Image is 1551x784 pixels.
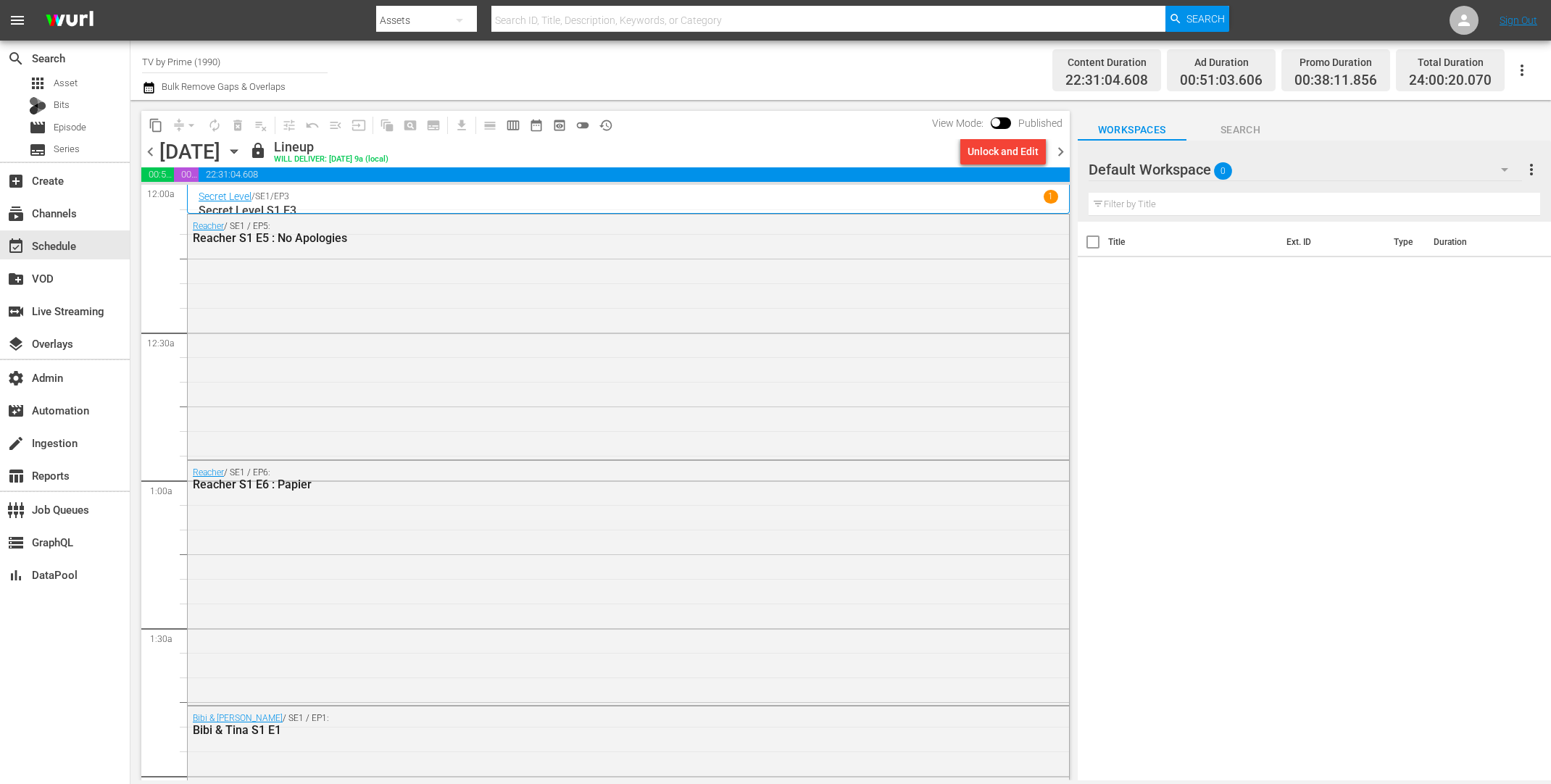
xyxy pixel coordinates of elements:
span: Create Series Block [422,114,445,137]
div: Bibi & Tina S1 E1 [193,723,984,737]
th: Title [1108,222,1278,262]
span: more_vert [1523,161,1540,178]
span: Week Calendar View [502,114,525,137]
span: Revert to Primary Episode [301,114,324,137]
div: Bits [29,97,46,114]
span: 00:38:11.856 [174,167,199,182]
span: 00:38:11.856 [1294,72,1377,89]
div: Promo Duration [1294,52,1377,72]
img: ans4CAIJ8jUAAAAAAAAAAAAAAAAAAAAAAAAgQb4GAAAAAAAAAAAAAAAAAAAAAAAAJMjXAAAAAAAAAAAAAAAAAAAAAAAAgAT5G... [35,4,104,38]
div: / SE1 / EP5: [193,221,984,245]
span: Refresh All Search Blocks [370,111,399,139]
span: 22:31:04.608 [1065,72,1148,89]
span: calendar_view_week_outlined [506,118,520,133]
a: Bibi & [PERSON_NAME] [193,713,283,723]
p: Secret Level S1 E3 [199,204,1058,217]
span: Copy Lineup [144,114,167,137]
span: Episode [29,119,46,136]
div: / SE1 / EP1: [193,713,984,737]
span: Update Metadata from Key Asset [347,114,370,137]
p: SE1 / [255,191,274,201]
div: / SE1 / EP6: [193,467,984,491]
span: content_copy [149,118,163,133]
span: Select an event to delete [226,114,249,137]
span: Ingestion [7,435,25,452]
button: more_vert [1523,152,1540,187]
th: Ext. ID [1278,222,1384,262]
span: Loop Content [203,114,226,137]
a: Secret Level [199,191,251,202]
span: Toggle to switch from Published to Draft view. [991,117,1001,128]
div: Lineup [274,139,388,155]
div: Reacher S1 E6 : Papier [193,478,984,491]
span: GraphQL [7,534,25,551]
span: Admin [7,370,25,387]
span: Remove Gaps & Overlaps [167,114,203,137]
div: Default Workspace [1089,149,1522,190]
span: Bulk Remove Gaps & Overlaps [159,81,286,92]
th: Duration [1425,222,1512,262]
a: Reacher [193,221,224,231]
div: Content Duration [1065,52,1148,72]
span: toggle_off [575,118,590,133]
button: Unlock and Edit [960,138,1046,164]
span: View Backup [548,114,571,137]
span: VOD [7,270,25,288]
span: Series [54,142,80,157]
span: chevron_right [1052,143,1070,161]
span: Clear Lineup [249,114,273,137]
span: Customize Events [273,111,301,139]
span: Download as CSV [445,111,473,139]
span: Search [1186,121,1295,139]
span: menu [9,12,26,29]
span: Live Streaming [7,303,25,320]
span: Overlays [7,335,25,353]
span: history_outlined [599,118,613,133]
span: Published [1011,117,1070,129]
span: Create Search Block [399,114,422,137]
span: Reports [7,467,25,485]
span: View History [594,114,618,137]
span: preview_outlined [552,118,567,133]
span: Automation [7,402,25,420]
span: DataPool [7,567,25,584]
span: 24:00:20.070 [1409,72,1492,89]
span: Episode [54,120,86,135]
span: Asset [29,75,46,92]
a: Sign Out [1500,14,1537,26]
span: Fill episodes with ad slates [324,114,347,137]
span: View Mode: [925,117,991,129]
span: Search [7,50,25,67]
span: 0 [1214,156,1232,186]
p: EP3 [274,191,289,201]
span: Series [29,141,46,159]
p: 1 [1048,191,1053,201]
button: Search [1165,6,1229,32]
span: 00:51:03.606 [141,167,174,182]
span: Asset [54,76,78,91]
span: 24 hours Lineup View is OFF [571,114,594,137]
div: Reacher S1 E5 : No Apologies [193,231,984,245]
span: Job Queues [7,501,25,519]
span: chevron_left [141,143,159,161]
span: 00:51:03.606 [1180,72,1263,89]
span: Search [1186,6,1225,32]
div: [DATE] [159,140,220,164]
th: Type [1385,222,1425,262]
p: / [251,191,255,201]
span: Create [7,172,25,190]
a: Reacher [193,467,224,478]
span: Month Calendar View [525,114,548,137]
div: Total Duration [1409,52,1492,72]
div: Ad Duration [1180,52,1263,72]
span: date_range_outlined [529,118,544,133]
div: WILL DELIVER: [DATE] 9a (local) [274,155,388,164]
span: Schedule [7,238,25,255]
span: Bits [54,98,70,112]
span: Day Calendar View [473,111,502,139]
span: lock [249,142,267,159]
span: Channels [7,205,25,222]
span: Workspaces [1078,121,1186,139]
span: 22:31:04.608 [199,167,1069,182]
div: Unlock and Edit [968,138,1039,164]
